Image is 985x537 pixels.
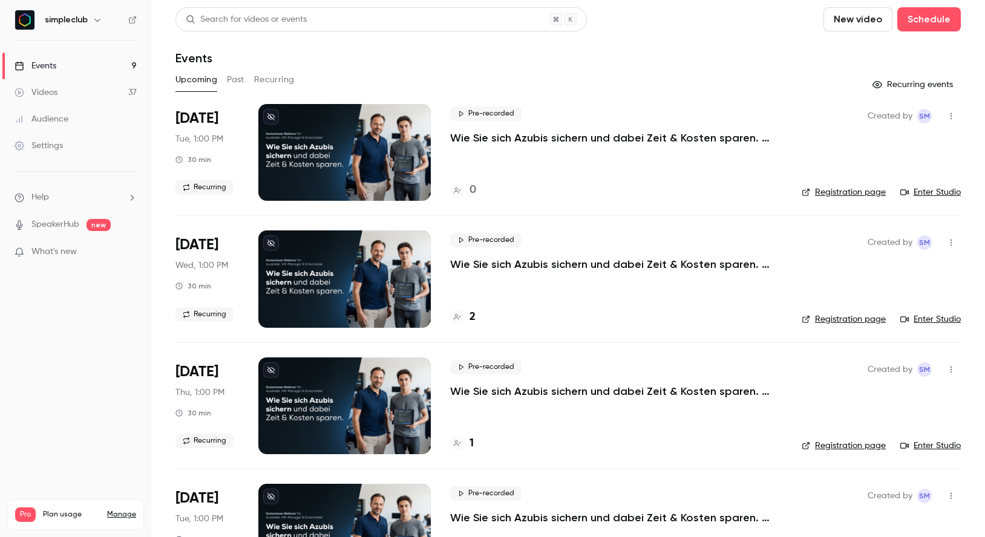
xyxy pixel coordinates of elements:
[868,109,912,123] span: Created by
[868,362,912,377] span: Created by
[919,235,930,250] span: sM
[470,309,476,325] h4: 2
[450,131,782,145] a: Wie Sie sich Azubis sichern und dabei Zeit & Kosten sparen. ([DATE], 11:00 Uhr)
[175,386,224,399] span: Thu, 1:00 PM
[175,357,239,454] div: Aug 14 Thu, 11:00 AM (Europe/Berlin)
[175,307,234,322] span: Recurring
[450,384,782,399] a: Wie Sie sich Azubis sichern und dabei Zeit & Kosten sparen. ([DATE], 11:00 Uhr)
[917,489,932,503] span: simpleclub Marketing
[450,106,522,121] span: Pre-recorded
[868,489,912,503] span: Created by
[31,218,79,231] a: SpeakerHub
[897,7,961,31] button: Schedule
[15,522,38,533] p: Videos
[15,507,36,522] span: Pro
[175,70,217,89] button: Upcoming
[900,440,961,452] a: Enter Studio
[450,182,476,198] a: 0
[470,182,476,198] h4: 0
[31,246,77,258] span: What's new
[175,489,218,508] span: [DATE]
[802,440,886,452] a: Registration page
[43,510,100,519] span: Plan usage
[122,247,137,258] iframe: Noticeable Trigger
[31,191,49,204] span: Help
[917,362,932,377] span: simpleclub Marketing
[900,313,961,325] a: Enter Studio
[802,313,886,325] a: Registration page
[175,281,211,291] div: 30 min
[15,140,63,152] div: Settings
[868,235,912,250] span: Created by
[112,524,119,531] span: 37
[919,109,930,123] span: sM
[450,360,522,374] span: Pre-recorded
[919,362,930,377] span: sM
[175,362,218,382] span: [DATE]
[823,7,892,31] button: New video
[175,513,223,525] span: Tue, 1:00 PM
[15,60,56,72] div: Events
[917,109,932,123] span: simpleclub Marketing
[87,219,111,231] span: new
[175,109,218,128] span: [DATE]
[175,434,234,448] span: Recurring
[175,180,234,195] span: Recurring
[802,186,886,198] a: Registration page
[175,133,223,145] span: Tue, 1:00 PM
[175,235,218,255] span: [DATE]
[175,51,212,65] h1: Events
[450,309,476,325] a: 2
[450,510,782,525] a: Wie Sie sich Azubis sichern und dabei Zeit & Kosten sparen. ([DATE], 11:00 Uhr)
[867,75,961,94] button: Recurring events
[450,435,474,452] a: 1
[450,257,782,272] a: Wie Sie sich Azubis sichern und dabei Zeit & Kosten sparen. ([DATE], 11:00 Uhr)
[175,104,239,201] div: Aug 12 Tue, 11:00 AM (Europe/Berlin)
[227,70,244,89] button: Past
[254,70,295,89] button: Recurring
[186,13,307,26] div: Search for videos or events
[900,186,961,198] a: Enter Studio
[45,14,88,26] h6: simpleclub
[175,155,211,164] div: 30 min
[15,113,68,125] div: Audience
[15,191,137,204] li: help-dropdown-opener
[450,233,522,247] span: Pre-recorded
[175,230,239,327] div: Aug 13 Wed, 11:00 AM (Europe/Berlin)
[470,435,474,452] h4: 1
[107,510,136,519] a: Manage
[175,408,211,418] div: 30 min
[15,86,57,99] div: Videos
[450,486,522,501] span: Pre-recorded
[112,522,136,533] p: / 150
[917,235,932,250] span: simpleclub Marketing
[175,259,228,272] span: Wed, 1:00 PM
[15,10,34,30] img: simpleclub
[919,489,930,503] span: sM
